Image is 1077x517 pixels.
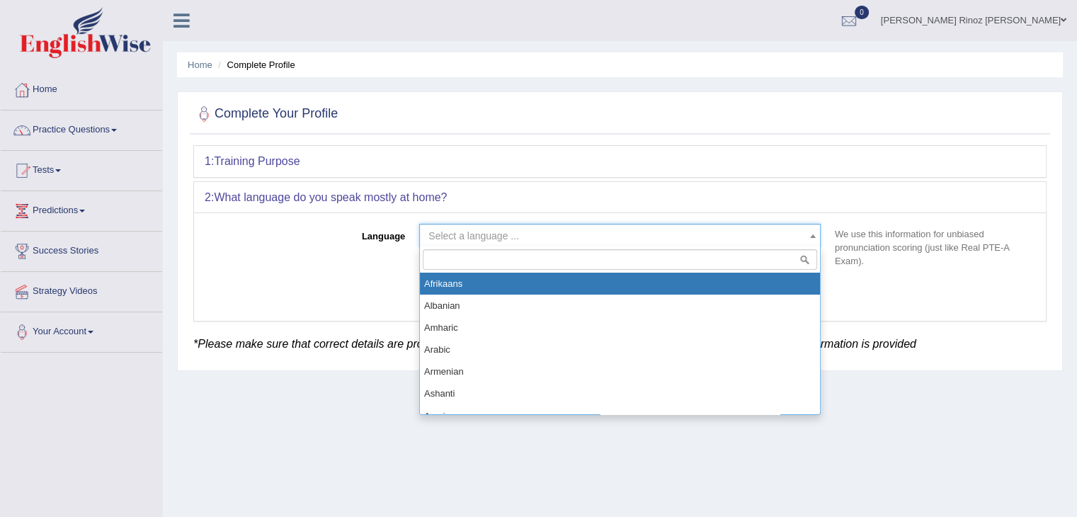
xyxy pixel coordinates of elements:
a: Home [188,59,212,70]
a: Tests [1,151,162,186]
em: *Please make sure that correct details are provided. English Wise reserves the rights to block th... [193,338,916,350]
span: 0 [855,6,869,19]
li: Armenian [420,360,820,382]
b: Training Purpose [214,155,300,167]
span: Select a language ... [428,230,519,242]
li: Complete Profile [215,58,295,72]
div: 2: [194,182,1046,213]
a: Success Stories [1,232,162,267]
a: Home [1,70,162,106]
div: 1: [194,146,1046,177]
label: Language [205,224,412,243]
b: What language do you speak mostly at home? [214,191,447,203]
li: Afrikaans [420,273,820,295]
h2: Complete Your Profile [193,103,338,125]
li: Arabic [420,339,820,360]
li: Ashanti [420,382,820,404]
p: We use this information for unbiased pronunciation scoring (just like Real PTE-A Exam). [828,227,1035,268]
a: Strategy Videos [1,272,162,307]
li: Amharic [420,317,820,339]
a: Predictions [1,191,162,227]
li: Azeri [420,405,820,427]
a: Practice Questions [1,110,162,146]
a: Your Account [1,312,162,348]
li: Albanian [420,295,820,317]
